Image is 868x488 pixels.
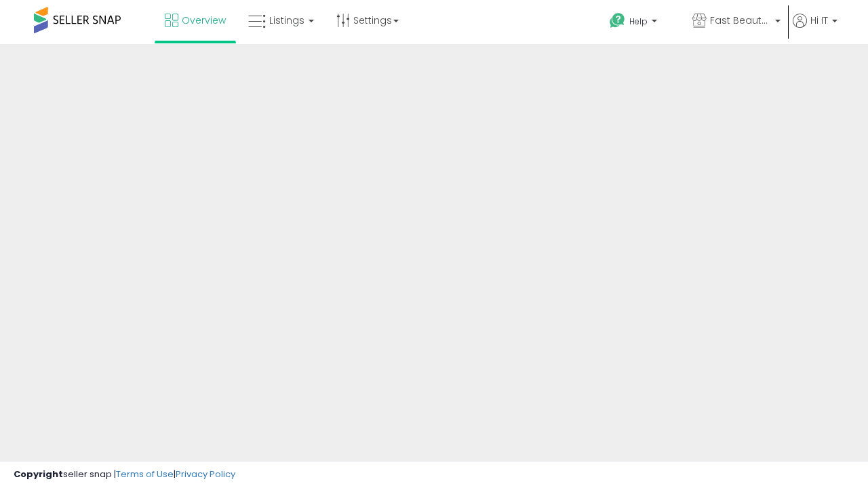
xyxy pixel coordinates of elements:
[629,16,648,27] span: Help
[269,14,304,27] span: Listings
[14,468,235,481] div: seller snap | |
[599,2,680,44] a: Help
[810,14,828,27] span: Hi IT
[116,468,174,481] a: Terms of Use
[182,14,226,27] span: Overview
[710,14,771,27] span: Fast Beauty ([GEOGRAPHIC_DATA])
[793,14,837,44] a: Hi IT
[609,12,626,29] i: Get Help
[14,468,63,481] strong: Copyright
[176,468,235,481] a: Privacy Policy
